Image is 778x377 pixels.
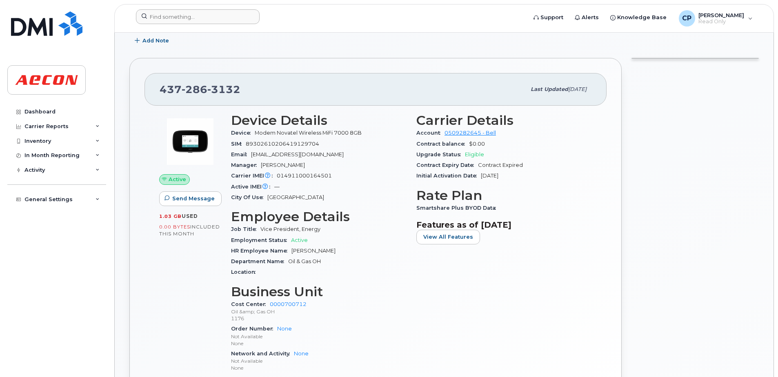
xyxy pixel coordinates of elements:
button: Add Note [129,33,176,48]
a: Alerts [569,9,605,26]
span: Initial Activation Date [416,173,481,179]
span: — [274,184,280,190]
span: Order Number [231,326,277,332]
a: Support [528,9,569,26]
p: None [231,364,407,371]
p: None [231,340,407,347]
div: Christina Perioris [673,10,758,27]
p: 1176 [231,315,407,322]
span: Send Message [172,195,215,202]
h3: Device Details [231,113,407,128]
span: Upgrade Status [416,151,465,157]
h3: Features as of [DATE] [416,220,592,230]
h3: Employee Details [231,209,407,224]
span: Email [231,151,251,157]
span: Network and Activity [231,350,294,357]
button: Send Message [159,191,222,206]
span: Account [416,130,445,136]
span: Location [231,269,260,275]
p: Not Available [231,357,407,364]
span: Add Note [142,37,169,44]
span: [PERSON_NAME] [261,162,305,168]
span: used [182,213,198,219]
a: 0000700712 [270,301,307,307]
span: 3132 [207,83,240,95]
span: [PERSON_NAME] [698,12,744,18]
span: City Of Use [231,194,267,200]
span: [GEOGRAPHIC_DATA] [267,194,324,200]
span: Active IMEI [231,184,274,190]
span: Modem Novatel Wireless MiFi 7000 8GB [255,130,362,136]
span: Alerts [582,13,599,22]
span: Oil & Gas OH [288,258,321,264]
span: SIM [231,141,246,147]
span: $0.00 [469,141,485,147]
span: Department Name [231,258,288,264]
a: None [294,350,309,357]
span: 286 [182,83,207,95]
span: Job Title [231,226,260,232]
span: Knowledge Base [617,13,667,22]
span: Active [169,175,186,183]
span: Contract Expired [478,162,523,168]
p: Oil &amp; Gas OH [231,308,407,315]
span: [DATE] [481,173,498,179]
a: Knowledge Base [605,9,672,26]
p: Not Available [231,333,407,340]
span: Contract balance [416,141,469,147]
span: 1.03 GB [159,213,182,219]
span: CP [682,13,691,23]
a: 0509282645 - Bell [445,130,496,136]
span: [PERSON_NAME] [291,248,336,254]
img: image20231002-3703462-u4uwl5.jpeg [166,117,215,166]
span: Vice President, Energy [260,226,320,232]
span: Eligible [465,151,484,157]
span: [EMAIL_ADDRESS][DOMAIN_NAME] [251,151,344,157]
h3: Carrier Details [416,113,592,128]
span: HR Employee Name [231,248,291,254]
span: Read Only [698,18,744,25]
span: 437 [160,83,240,95]
span: View All Features [423,233,473,241]
span: Employment Status [231,237,291,243]
span: Support [540,13,563,22]
span: Smartshare Plus BYOD Data [416,205,500,211]
span: Contract Expiry Date [416,162,478,168]
button: View All Features [416,230,480,244]
span: Cost Center [231,301,270,307]
span: Device [231,130,255,136]
span: Last updated [531,86,568,92]
h3: Rate Plan [416,188,592,203]
h3: Business Unit [231,284,407,299]
span: 89302610206419129704 [246,141,319,147]
a: None [277,326,292,332]
span: Manager [231,162,261,168]
span: 0.00 Bytes [159,224,190,230]
span: Active [291,237,308,243]
input: Find something... [136,9,260,24]
span: Carrier IMEI [231,173,277,179]
span: 014911000164501 [277,173,332,179]
span: [DATE] [568,86,587,92]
